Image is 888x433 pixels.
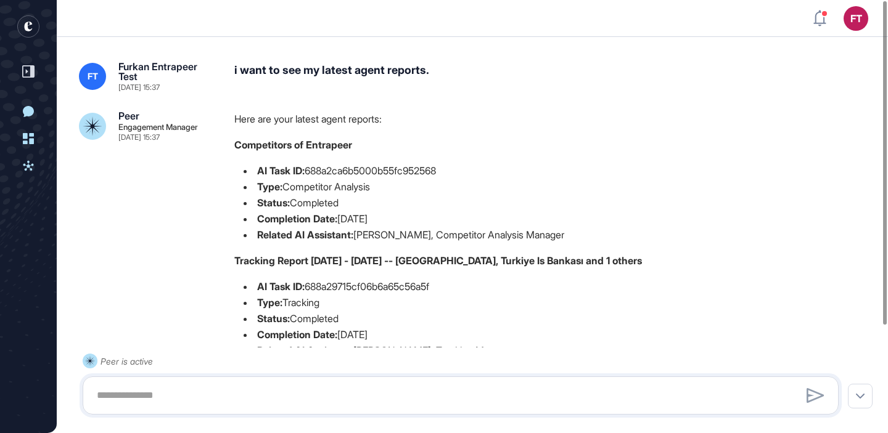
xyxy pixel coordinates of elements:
li: Tracking [234,294,876,310]
li: 688a29715cf06b6a65c56a5f [234,278,876,294]
div: entrapeer-logo [17,15,39,38]
li: [PERSON_NAME], Tracking Manager [234,342,876,358]
span: FT [88,71,98,81]
div: Furkan Entrapeer Test [118,62,215,81]
li: [PERSON_NAME], Competitor Analysis Manager [234,227,876,243]
div: [DATE] 15:37 [118,134,160,141]
strong: AI Task ID: [257,164,305,177]
p: Here are your latest agent reports: [234,111,876,127]
strong: AI Task ID: [257,280,305,293]
li: [DATE] [234,211,876,227]
button: FT [844,6,868,31]
strong: Related AI Assistant: [257,229,353,241]
div: Peer [118,111,139,121]
strong: Competitors of Entrapeer [234,139,352,151]
strong: Related AI Assistant: [257,344,353,357]
li: Competitor Analysis [234,179,876,195]
strong: Type: [257,296,282,309]
div: [DATE] 15:37 [118,84,160,91]
strong: Completion Date: [257,212,337,225]
li: [DATE] [234,326,876,342]
strong: Tracking Report [DATE] - [DATE] -- [GEOGRAPHIC_DATA], Turkiye Is Bankası and 1 others [234,254,642,267]
li: 688a2ca6b5000b55fc952568 [234,163,876,179]
strong: Completion Date: [257,328,337,341]
div: i want to see my latest agent reports. [234,62,876,91]
strong: Status: [257,196,290,209]
li: Completed [234,310,876,326]
li: Completed [234,195,876,211]
strong: Type: [257,180,282,193]
div: Peer is active [101,354,153,369]
strong: Status: [257,312,290,325]
div: Engagement Manager [118,123,198,131]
